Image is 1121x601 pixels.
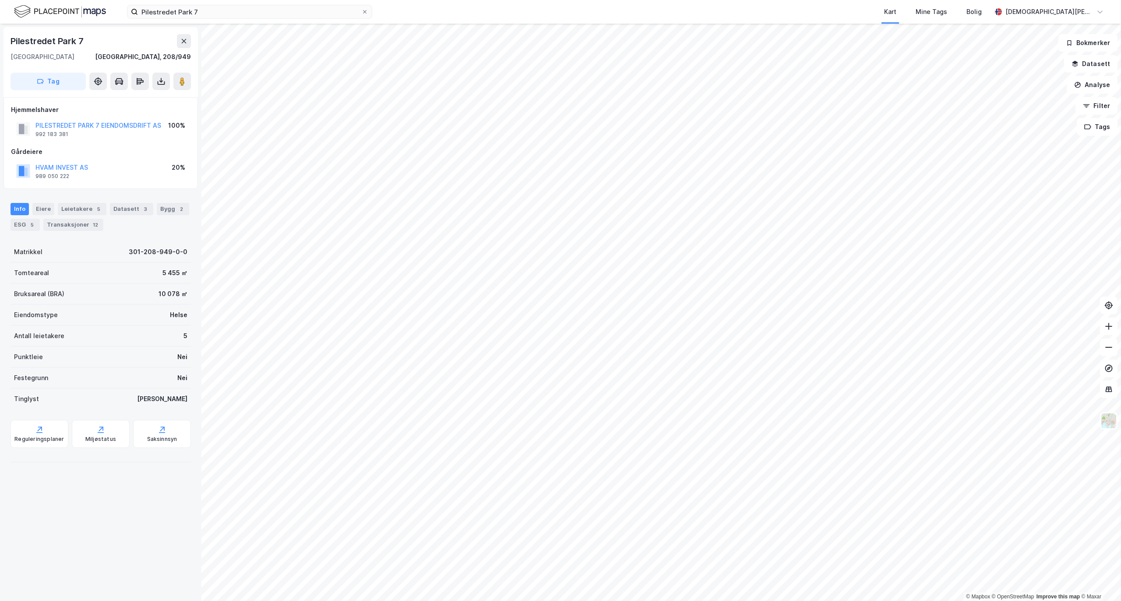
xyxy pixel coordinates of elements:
div: Matrikkel [14,247,42,257]
div: 5 [183,331,187,341]
iframe: Chat Widget [1077,559,1121,601]
div: Tinglyst [14,394,39,404]
div: Hjemmelshaver [11,105,190,115]
div: Mine Tags [916,7,947,17]
div: 2 [177,205,186,213]
img: Z [1100,412,1117,429]
div: Datasett [110,203,153,215]
div: Miljøstatus [85,436,116,443]
button: Analyse [1067,76,1117,94]
div: Pilestredet Park 7 [11,34,85,48]
div: Punktleie [14,352,43,362]
button: Bokmerker [1058,34,1117,52]
div: 10 078 ㎡ [159,289,187,299]
div: Helse [170,310,187,320]
div: Nei [177,352,187,362]
div: 989 050 222 [35,173,69,180]
div: Bolig [966,7,982,17]
div: Eiendomstype [14,310,58,320]
div: Reguleringsplaner [14,436,64,443]
a: OpenStreetMap [992,594,1034,600]
div: Kontrollprogram for chat [1077,559,1121,601]
div: Eiere [32,203,54,215]
div: [GEOGRAPHIC_DATA] [11,52,74,62]
div: Transaksjoner [43,219,103,231]
div: 100% [168,120,185,131]
a: Mapbox [966,594,990,600]
div: 5 455 ㎡ [162,268,187,278]
div: Bruksareal (BRA) [14,289,64,299]
div: Antall leietakere [14,331,64,341]
div: 301-208-949-0-0 [129,247,187,257]
div: 5 [28,220,36,229]
div: 3 [141,205,150,213]
button: Filter [1075,97,1117,115]
div: [GEOGRAPHIC_DATA], 208/949 [95,52,191,62]
div: Info [11,203,29,215]
div: Nei [177,373,187,383]
div: Saksinnsyn [147,436,177,443]
button: Tag [11,73,86,90]
div: Gårdeiere [11,147,190,157]
div: [DEMOGRAPHIC_DATA][PERSON_NAME] [1005,7,1093,17]
div: Bygg [157,203,189,215]
div: 12 [91,220,100,229]
div: Kart [884,7,896,17]
div: Tomteareal [14,268,49,278]
div: 5 [94,205,103,213]
div: [PERSON_NAME] [137,394,187,404]
div: Leietakere [58,203,106,215]
button: Tags [1077,118,1117,136]
img: logo.f888ab2527a4732fd821a326f86c7f29.svg [14,4,106,19]
div: Festegrunn [14,373,48,383]
div: 20% [172,162,185,173]
div: 992 183 381 [35,131,68,138]
a: Improve this map [1036,594,1080,600]
button: Datasett [1064,55,1117,73]
div: ESG [11,219,40,231]
input: Søk på adresse, matrikkel, gårdeiere, leietakere eller personer [138,5,361,18]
